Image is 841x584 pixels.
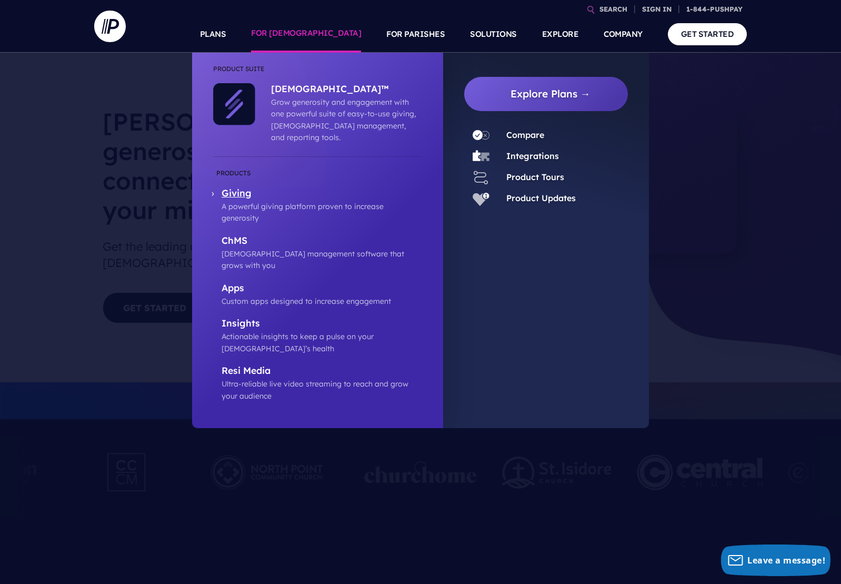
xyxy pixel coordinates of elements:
[464,127,498,144] a: Compare - Icon
[473,77,628,111] a: Explore Plans →
[271,96,417,144] p: Grow generosity and engagement with one powerful suite of easy-to-use giving, [DEMOGRAPHIC_DATA] ...
[222,295,422,307] p: Custom apps designed to increase engagement
[506,151,559,161] a: Integrations
[222,365,422,378] p: Resi Media
[251,16,361,53] a: FOR [DEMOGRAPHIC_DATA]
[222,248,422,272] p: [DEMOGRAPHIC_DATA] management software that grows with you
[473,127,489,144] img: Compare - Icon
[222,187,422,201] p: Giving
[386,16,445,53] a: FOR PARISHES
[668,23,747,45] a: GET STARTED
[506,130,544,140] a: Compare
[542,16,579,53] a: EXPLORE
[222,201,422,224] p: A powerful giving platform proven to increase generosity
[271,83,417,96] p: [DEMOGRAPHIC_DATA]™
[213,318,422,354] a: Insights Actionable insights to keep a pulse on your [DEMOGRAPHIC_DATA]’s health
[747,555,825,566] span: Leave a message!
[213,235,422,272] a: ChMS [DEMOGRAPHIC_DATA] management software that grows with you
[473,148,489,165] img: Integrations - Icon
[200,16,226,53] a: PLANS
[464,169,498,186] a: Product Tours - Icon
[473,190,489,207] img: Product Updates - Icon
[222,235,422,248] p: ChMS
[721,545,830,576] button: Leave a message!
[213,63,422,83] li: Product Suite
[464,148,498,165] a: Integrations - Icon
[222,378,422,402] p: Ultra-reliable live video streaming to reach and grow your audience
[222,318,422,331] p: Insights
[506,193,576,203] a: Product Updates
[213,167,422,224] a: Giving A powerful giving platform proven to increase generosity
[213,365,422,402] a: Resi Media Ultra-reliable live video streaming to reach and grow your audience
[470,16,517,53] a: SOLUTIONS
[255,83,417,144] a: [DEMOGRAPHIC_DATA]™ Grow generosity and engagement with one powerful suite of easy-to-use giving,...
[604,16,643,53] a: COMPANY
[473,169,489,186] img: Product Tours - Icon
[222,331,422,354] p: Actionable insights to keep a pulse on your [DEMOGRAPHIC_DATA]’s health
[213,282,422,308] a: Apps Custom apps designed to increase engagement
[506,172,564,182] a: Product Tours
[222,282,422,295] p: Apps
[213,83,255,125] img: ChurchStaq™ - Icon
[464,190,498,207] a: Product Updates - Icon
